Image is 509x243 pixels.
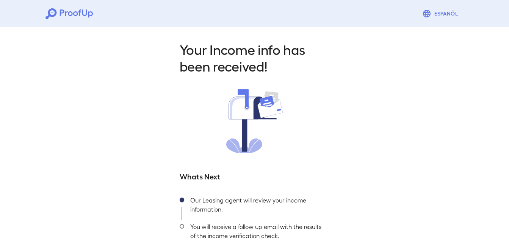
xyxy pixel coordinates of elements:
[180,171,330,181] h5: Whats Next
[419,6,464,21] button: Espanõl
[180,41,330,74] h2: Your Income info has been received!
[226,89,283,153] img: received.svg
[184,193,330,220] div: Our Leasing agent will review your income information.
